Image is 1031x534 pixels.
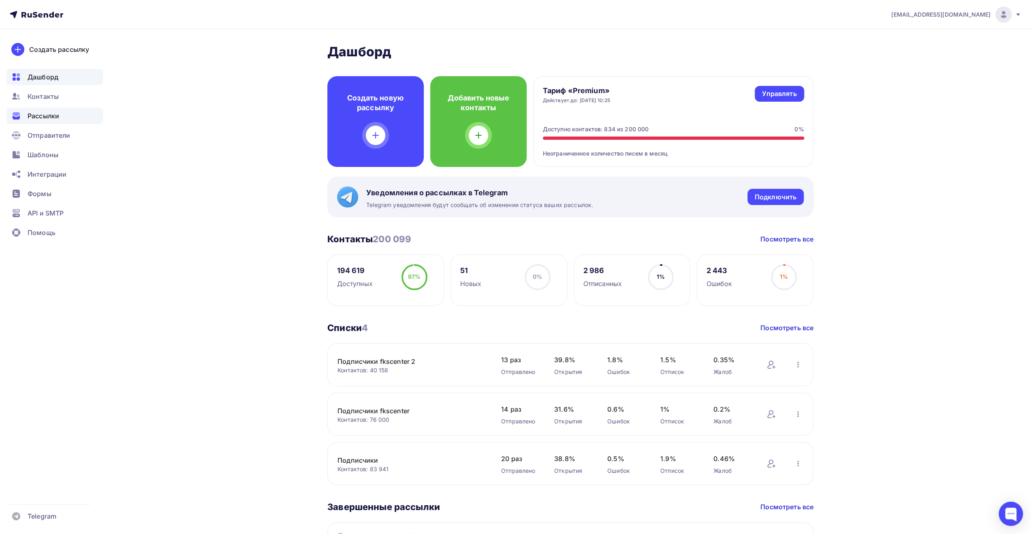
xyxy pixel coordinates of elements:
[543,125,649,133] div: Доступно контактов: 834 из 200 000
[337,465,485,473] div: Контактов: 83 941
[713,355,750,365] span: 0.35%
[660,368,697,376] div: Отписок
[443,93,514,113] h4: Добавить новые контакты
[707,279,732,288] div: Ошибок
[554,467,591,475] div: Открытия
[554,368,591,376] div: Открытия
[408,273,421,280] span: 97%
[6,147,103,163] a: Шаблоны
[501,417,538,425] div: Отправлено
[501,467,538,475] div: Отправлено
[28,111,59,121] span: Рассылки
[713,368,750,376] div: Жалоб
[6,108,103,124] a: Рассылки
[607,404,644,414] span: 0.6%
[554,355,591,365] span: 39.8%
[337,279,373,288] div: Доступных
[760,323,813,333] a: Посмотреть все
[373,234,411,244] span: 200 099
[28,228,55,237] span: Помощь
[337,266,373,276] div: 194 619
[554,417,591,425] div: Открытия
[779,273,788,280] span: 1%
[337,406,475,416] a: Подписчики fkscenter
[707,266,732,276] div: 2 443
[660,467,697,475] div: Отписок
[28,150,58,160] span: Шаблоны
[501,404,538,414] span: 14 раз
[755,86,804,102] a: Управлять
[891,6,1021,23] a: [EMAIL_ADDRESS][DOMAIN_NAME]
[28,208,64,218] span: API и SMTP
[583,266,622,276] div: 2 986
[607,467,644,475] div: Ошибок
[660,417,697,425] div: Отписок
[6,127,103,143] a: Отправители
[501,368,538,376] div: Отправлено
[501,454,538,464] span: 20 раз
[713,417,750,425] div: Жалоб
[762,89,796,98] div: Управлять
[660,355,697,365] span: 1.5%
[28,92,59,101] span: Контакты
[337,455,475,465] a: Подписчики
[713,454,750,464] span: 0.46%
[794,125,804,133] div: 0%
[28,130,70,140] span: Отправители
[362,323,368,333] span: 4
[327,233,411,245] h3: Контакты
[28,72,58,82] span: Дашборд
[755,192,796,202] div: Подключить
[327,44,813,60] h2: Дашборд
[6,88,103,105] a: Контакты
[607,368,644,376] div: Ошибок
[337,416,485,424] div: Контактов: 76 000
[656,273,664,280] span: 1%
[337,366,485,374] div: Контактов: 40 158
[460,279,482,288] div: Новых
[760,234,813,244] a: Посмотреть все
[891,11,990,19] span: [EMAIL_ADDRESS][DOMAIN_NAME]
[460,266,482,276] div: 51
[543,97,610,104] div: Действует до: [DATE] 10:25
[660,404,697,414] span: 1%
[6,186,103,202] a: Формы
[713,467,750,475] div: Жалоб
[554,404,591,414] span: 31.6%
[543,86,610,96] h4: Тариф «Premium»
[607,355,644,365] span: 1.8%
[583,279,622,288] div: Отписанных
[28,511,56,521] span: Telegram
[366,201,593,209] span: Telegram уведомления будут сообщать об изменении статуса ваших рассылок.
[6,69,103,85] a: Дашборд
[713,404,750,414] span: 0.2%
[29,45,89,54] div: Создать рассылку
[554,454,591,464] span: 38.8%
[28,189,51,199] span: Формы
[607,454,644,464] span: 0.5%
[28,169,66,179] span: Интеграции
[533,273,542,280] span: 0%
[337,357,475,366] a: Подписчики fkscenter 2
[607,417,644,425] div: Ошибок
[760,502,813,512] a: Посмотреть все
[340,93,411,113] h4: Создать новую рассылку
[660,454,697,464] span: 1.9%
[543,140,804,158] div: Неограниченное количество писем в месяц
[327,501,440,513] h3: Завершенные рассылки
[366,188,593,198] span: Уведомления о рассылках в Telegram
[327,322,368,333] h3: Списки
[501,355,538,365] span: 13 раз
